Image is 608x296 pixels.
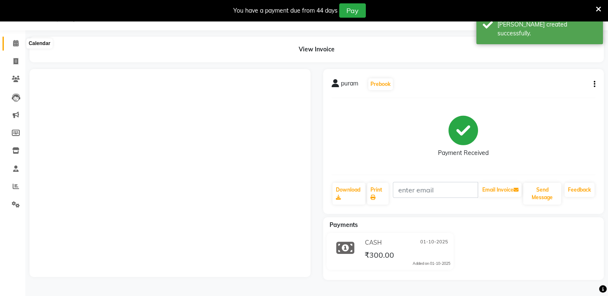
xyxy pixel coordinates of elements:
[438,149,489,157] div: Payment Received
[27,39,52,49] div: Calendar
[365,238,382,247] span: CASH
[330,221,358,229] span: Payments
[367,183,389,205] a: Print
[30,37,604,62] div: View Invoice
[368,78,393,90] button: Prebook
[565,183,594,197] a: Feedback
[497,20,597,38] div: Bill created successfully.
[523,183,561,205] button: Send Message
[393,182,478,198] input: enter email
[478,183,522,197] button: Email Invoice
[332,183,366,205] a: Download
[341,79,358,91] span: puram
[420,238,448,247] span: 01-10-2025
[339,3,366,18] button: Pay
[365,250,394,262] span: ₹300.00
[233,6,338,15] div: You have a payment due from 44 days
[413,261,450,267] div: Added on 01-10-2025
